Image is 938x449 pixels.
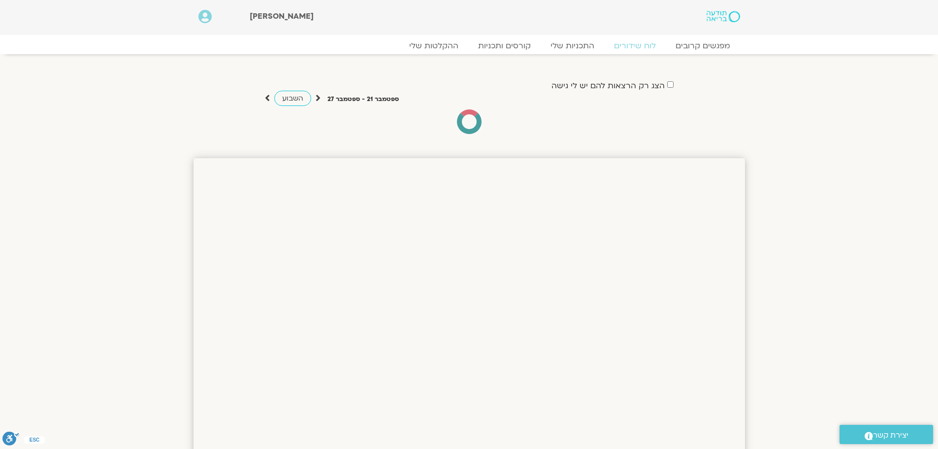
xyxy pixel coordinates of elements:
a: יצירת קשר [840,425,933,444]
p: ספטמבר 21 - ספטמבר 27 [327,94,399,104]
a: קורסים ותכניות [468,41,541,51]
a: התכניות שלי [541,41,604,51]
a: ההקלטות שלי [399,41,468,51]
label: הצג רק הרצאות להם יש לי גישה [551,81,665,90]
a: מפגשים קרובים [666,41,740,51]
span: [PERSON_NAME] [250,11,314,22]
a: לוח שידורים [604,41,666,51]
span: השבוע [282,94,303,103]
nav: Menu [198,41,740,51]
a: השבוע [274,91,311,106]
span: יצירת קשר [873,429,908,442]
